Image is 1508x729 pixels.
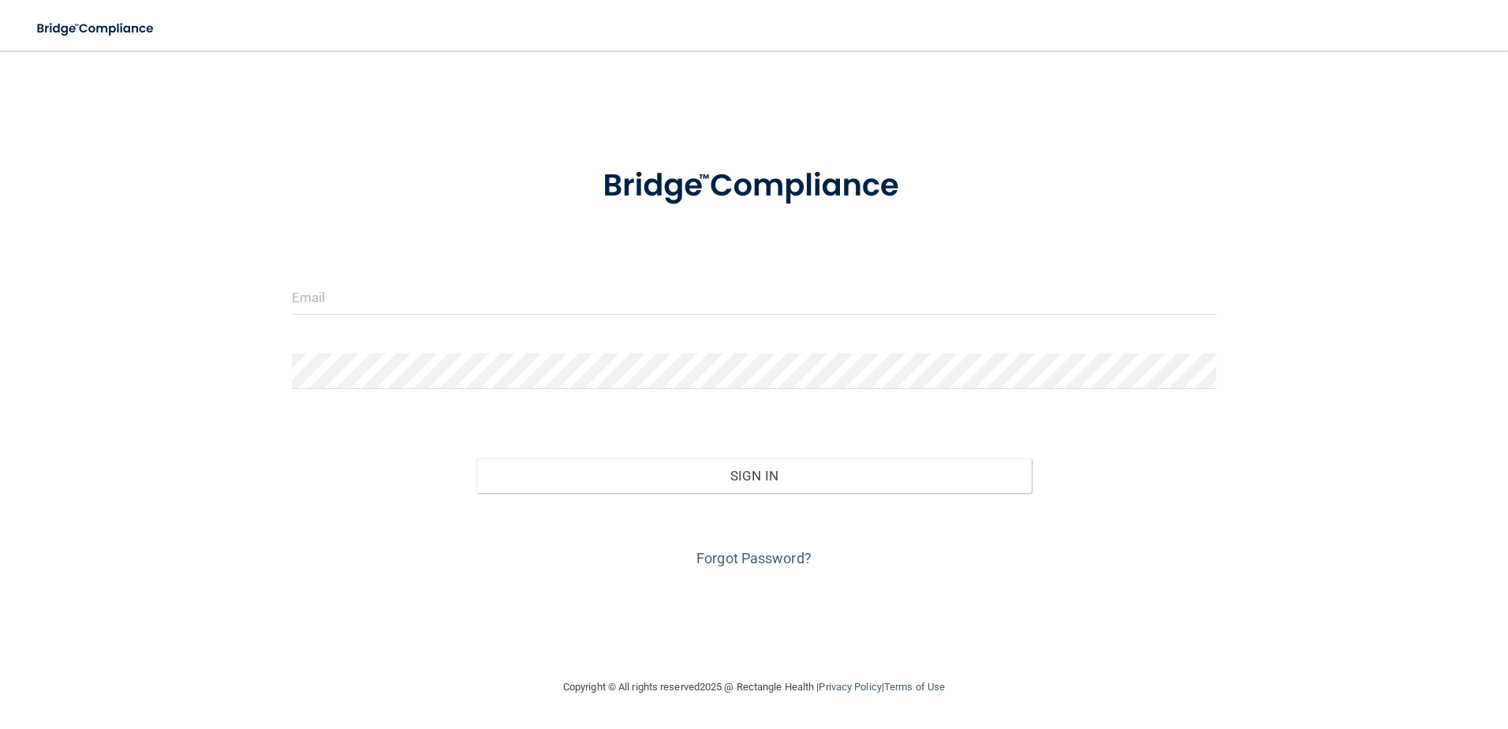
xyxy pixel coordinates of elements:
[570,145,938,227] img: bridge_compliance_login_screen.278c3ca4.svg
[884,681,945,693] a: Terms of Use
[696,550,812,566] a: Forgot Password?
[292,279,1217,315] input: Email
[476,458,1032,493] button: Sign In
[819,681,881,693] a: Privacy Policy
[24,13,169,45] img: bridge_compliance_login_screen.278c3ca4.svg
[466,662,1042,712] div: Copyright © All rights reserved 2025 @ Rectangle Health | |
